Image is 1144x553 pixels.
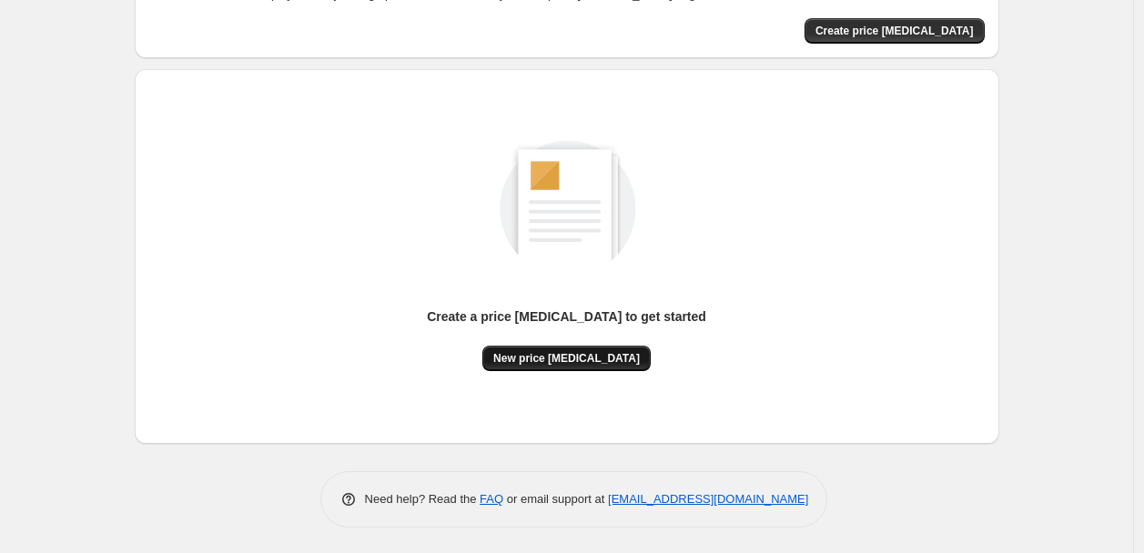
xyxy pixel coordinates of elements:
[480,492,503,506] a: FAQ
[365,492,481,506] span: Need help? Read the
[482,346,651,371] button: New price [MEDICAL_DATA]
[608,492,808,506] a: [EMAIL_ADDRESS][DOMAIN_NAME]
[493,351,640,366] span: New price [MEDICAL_DATA]
[503,492,608,506] span: or email support at
[805,18,985,44] button: Create price change job
[427,307,706,326] p: Create a price [MEDICAL_DATA] to get started
[815,24,974,38] span: Create price [MEDICAL_DATA]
